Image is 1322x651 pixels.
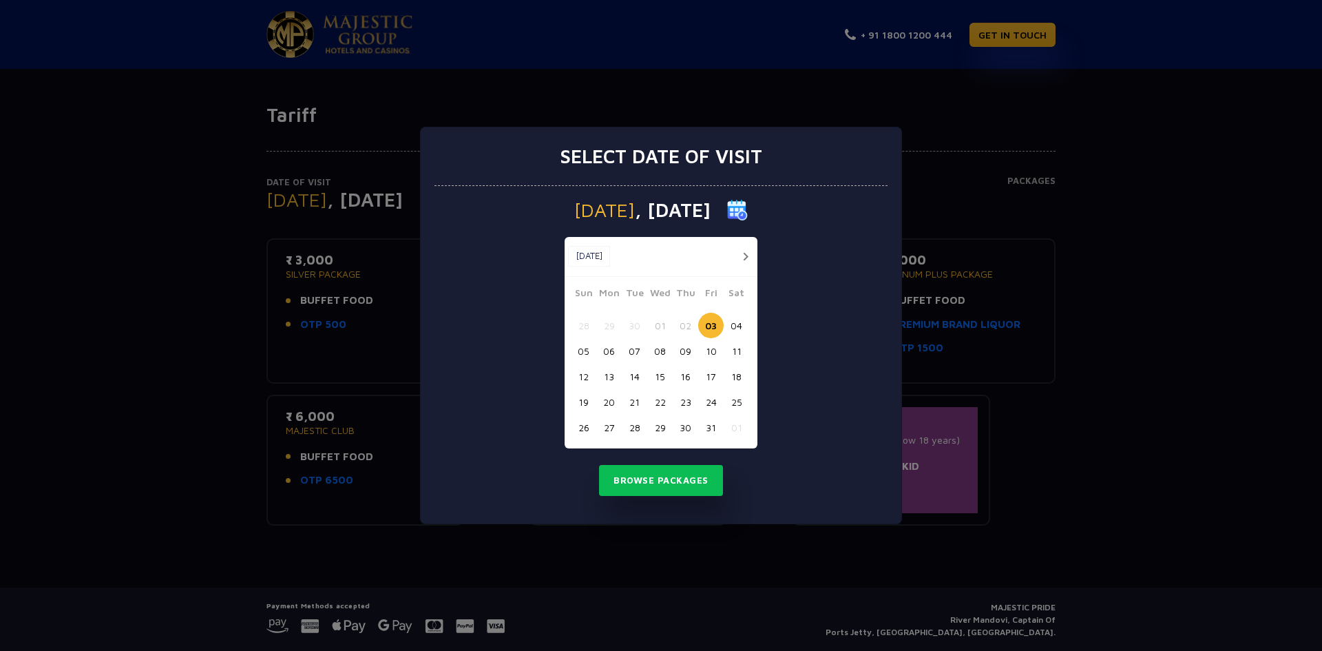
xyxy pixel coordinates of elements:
button: 11 [724,338,749,364]
h3: Select date of visit [560,145,762,168]
button: 29 [647,415,673,440]
button: 01 [647,313,673,338]
button: 02 [673,313,698,338]
span: , [DATE] [635,200,711,220]
span: Wed [647,285,673,304]
button: 19 [571,389,596,415]
button: 14 [622,364,647,389]
span: Mon [596,285,622,304]
span: Fri [698,285,724,304]
button: 16 [673,364,698,389]
button: 08 [647,338,673,364]
button: 09 [673,338,698,364]
span: Thu [673,285,698,304]
button: 17 [698,364,724,389]
button: 24 [698,389,724,415]
span: Sun [571,285,596,304]
button: 29 [596,313,622,338]
button: 13 [596,364,622,389]
button: 23 [673,389,698,415]
span: [DATE] [574,200,635,220]
button: 20 [596,389,622,415]
button: 12 [571,364,596,389]
button: 21 [622,389,647,415]
button: Browse Packages [599,465,723,497]
span: Tue [622,285,647,304]
button: 10 [698,338,724,364]
button: 25 [724,389,749,415]
button: 03 [698,313,724,338]
button: 28 [571,313,596,338]
button: 06 [596,338,622,364]
img: calender icon [727,200,748,220]
button: 30 [673,415,698,440]
button: 04 [724,313,749,338]
button: 01 [724,415,749,440]
button: 22 [647,389,673,415]
button: 28 [622,415,647,440]
button: 15 [647,364,673,389]
button: 31 [698,415,724,440]
button: 26 [571,415,596,440]
button: 27 [596,415,622,440]
button: 30 [622,313,647,338]
button: 05 [571,338,596,364]
button: [DATE] [568,246,610,267]
span: Sat [724,285,749,304]
button: 07 [622,338,647,364]
button: 18 [724,364,749,389]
